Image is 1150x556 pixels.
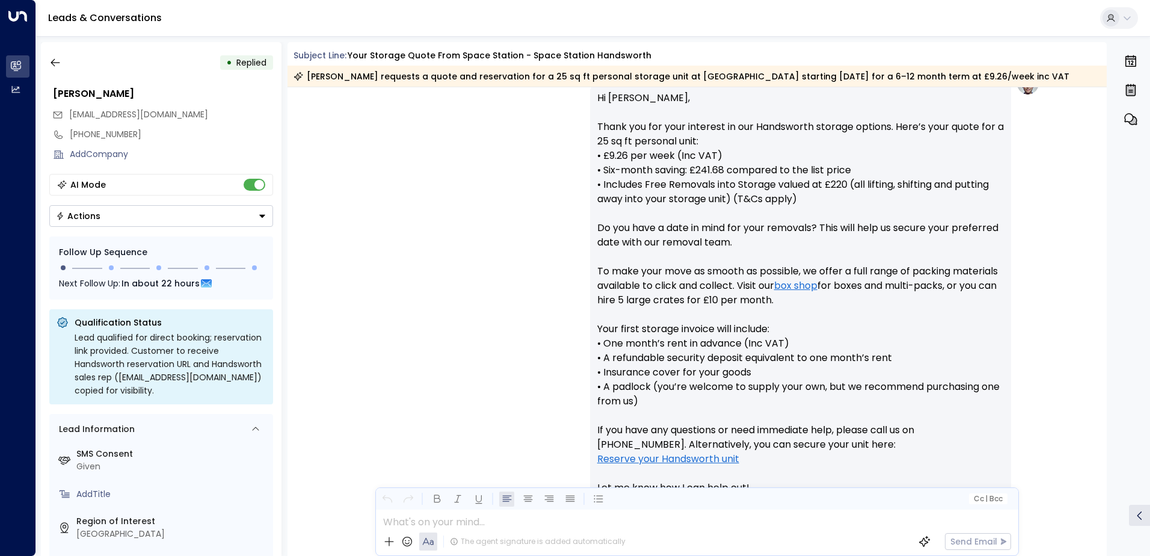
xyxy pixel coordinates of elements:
[76,448,268,460] label: SMS Consent
[55,423,135,436] div: Lead Information
[236,57,266,69] span: Replied
[75,331,266,397] div: Lead qualified for direct booking; reservation link provided. Customer to receive Handsworth rese...
[294,70,1069,82] div: [PERSON_NAME] requests a quote and reservation for a 25 sq ft personal storage unit at [GEOGRAPHI...
[59,246,263,259] div: Follow Up Sequence
[226,52,232,73] div: •
[348,49,651,62] div: Your storage quote from Space Station - Space Station Handsworth
[70,148,273,161] div: AddCompany
[49,205,273,227] button: Actions
[75,317,266,329] p: Qualification Status
[76,515,268,528] label: Region of Interest
[56,211,100,221] div: Actions
[49,205,273,227] div: Button group with a nested menu
[69,108,208,121] span: raveen1231@outlook.com
[597,91,1004,510] p: Hi [PERSON_NAME], Thank you for your interest in our Handsworth storage options. Here’s your quot...
[76,460,268,473] div: Given
[59,277,263,290] div: Next Follow Up:
[597,452,739,466] a: Reserve your Handsworth unit
[774,279,817,293] a: box shop
[53,87,273,101] div: [PERSON_NAME]
[401,492,416,507] button: Redo
[48,11,162,25] a: Leads & Conversations
[450,536,626,547] div: The agent signature is added automatically
[294,49,346,61] span: Subject Line:
[380,492,395,507] button: Undo
[70,179,106,191] div: AI Mode
[985,495,988,503] span: |
[76,488,268,501] div: AddTitle
[70,128,273,141] div: [PHONE_NUMBER]
[69,108,208,120] span: [EMAIL_ADDRESS][DOMAIN_NAME]
[121,277,200,290] span: In about 22 hours
[968,493,1007,505] button: Cc|Bcc
[973,495,1002,503] span: Cc Bcc
[76,528,268,540] div: [GEOGRAPHIC_DATA]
